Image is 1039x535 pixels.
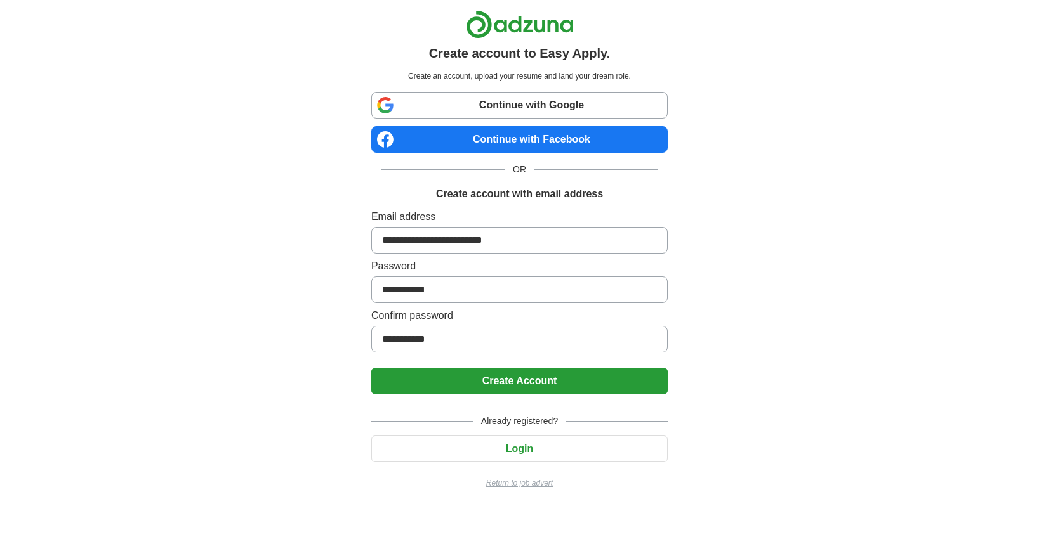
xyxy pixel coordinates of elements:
a: Login [371,443,668,454]
button: Login [371,435,668,462]
h1: Create account with email address [436,186,603,202]
a: Continue with Facebook [371,126,668,153]
img: Adzuna logo [466,10,574,39]
button: Create Account [371,368,668,394]
span: Already registered? [473,415,566,428]
span: OR [505,163,534,176]
a: Return to job advert [371,477,668,489]
h1: Create account to Easy Apply. [429,44,611,63]
p: Create an account, upload your resume and land your dream role. [374,70,665,82]
label: Confirm password [371,308,668,323]
a: Continue with Google [371,92,668,119]
label: Email address [371,209,668,224]
label: Password [371,259,668,274]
